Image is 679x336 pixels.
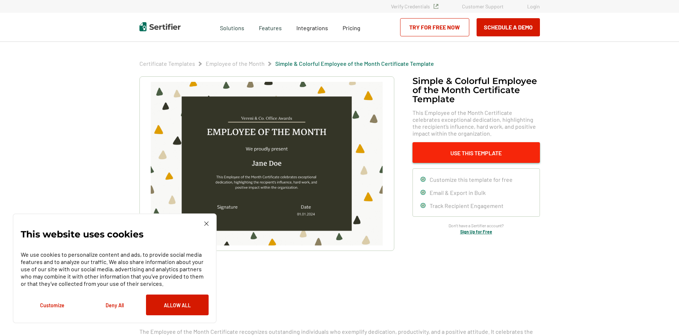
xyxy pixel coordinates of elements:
[151,82,382,245] img: Simple & Colorful Employee of the Month Certificate Template
[460,229,492,234] a: Sign Up for Free
[296,23,328,32] a: Integrations
[296,24,328,31] span: Integrations
[430,176,513,183] span: Customize this template for free
[204,221,209,226] img: Cookie Popup Close
[139,60,195,67] a: Certificate Templates
[449,222,504,229] span: Don’t have a Sertifier account?
[83,295,146,315] button: Deny All
[146,295,209,315] button: Allow All
[275,60,434,67] a: Simple & Colorful Employee of the Month Certificate Template
[412,109,540,137] span: This Employee of the Month Certificate celebrates exceptional dedication, highlighting the recipi...
[391,3,438,9] a: Verify Credentials
[139,22,181,31] img: Sertifier | Digital Credentialing Platform
[343,23,360,32] a: Pricing
[527,3,540,9] a: Login
[434,4,438,9] img: Verified
[430,202,504,209] span: Track Recipient Engagement
[400,18,469,36] a: Try for Free Now
[430,189,486,196] span: Email & Export in Bulk
[477,18,540,36] button: Schedule a Demo
[462,3,504,9] a: Customer Support
[139,60,434,67] div: Breadcrumb
[206,60,265,67] a: Employee of the Month
[412,142,540,163] button: Use This Template
[412,76,540,104] h1: Simple & Colorful Employee of the Month Certificate Template
[21,251,209,287] p: We use cookies to personalize content and ads, to provide social media features and to analyze ou...
[21,231,143,238] p: This website uses cookies
[259,23,282,32] span: Features
[343,24,360,31] span: Pricing
[643,301,679,336] iframe: Chat Widget
[220,23,244,32] span: Solutions
[21,295,83,315] button: Customize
